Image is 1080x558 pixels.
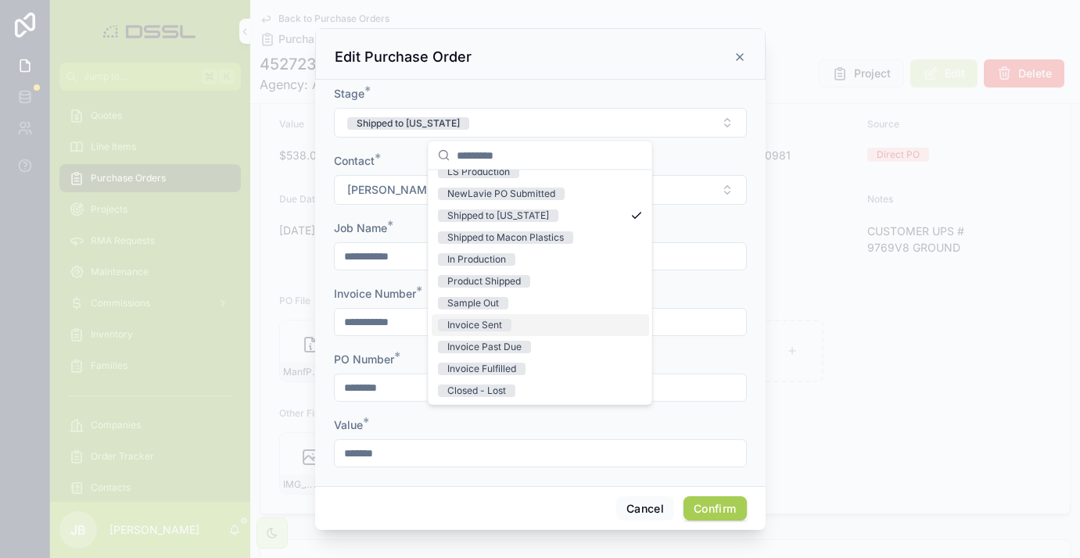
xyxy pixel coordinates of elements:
[447,188,555,200] div: NewLavie PO Submitted
[347,182,437,198] span: [PERSON_NAME]
[334,352,394,366] span: PO Number
[447,275,521,288] div: Product Shipped
[447,297,499,309] div: Sample Out
[334,175,747,205] button: Select Button
[334,221,387,234] span: Job Name
[334,484,422,497] span: Rep Commission
[616,496,674,521] button: Cancel
[334,418,363,431] span: Value
[447,231,564,244] div: Shipped to Macon Plastics
[334,87,364,100] span: Stage
[334,108,747,138] button: Select Button
[447,319,502,331] div: Invoice Sent
[335,48,472,66] h3: Edit Purchase Order
[357,117,460,130] div: Shipped to [US_STATE]
[447,385,506,397] div: Closed - Lost
[447,341,522,353] div: Invoice Past Due
[684,496,746,521] button: Confirm
[447,209,549,222] div: Shipped to [US_STATE]
[334,154,375,167] span: Contact
[447,166,510,178] div: LS Production
[429,170,652,405] div: Suggestions
[447,253,506,266] div: In Production
[447,363,516,375] div: Invoice Fulfilled
[334,287,416,300] span: Invoice Number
